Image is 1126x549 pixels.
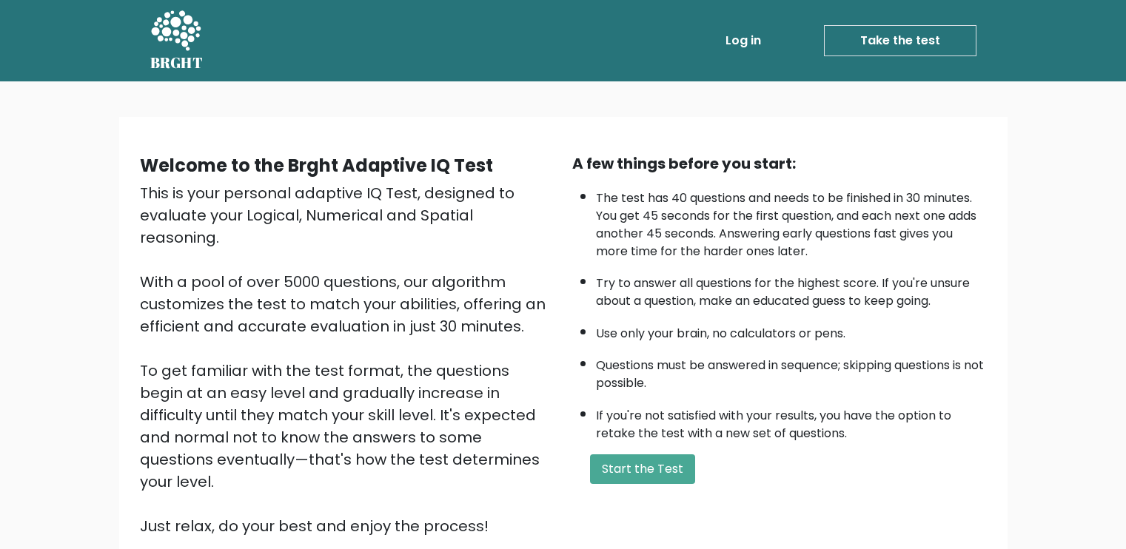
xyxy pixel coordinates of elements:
[596,182,987,260] li: The test has 40 questions and needs to be finished in 30 minutes. You get 45 seconds for the firs...
[720,26,767,55] a: Log in
[140,153,493,178] b: Welcome to the Brght Adaptive IQ Test
[572,152,987,175] div: A few things before you start:
[824,25,976,56] a: Take the test
[150,54,204,72] h5: BRGHT
[150,6,204,75] a: BRGHT
[140,182,554,537] div: This is your personal adaptive IQ Test, designed to evaluate your Logical, Numerical and Spatial ...
[596,317,987,343] li: Use only your brain, no calculators or pens.
[596,267,987,310] li: Try to answer all questions for the highest score. If you're unsure about a question, make an edu...
[596,349,987,392] li: Questions must be answered in sequence; skipping questions is not possible.
[590,454,695,484] button: Start the Test
[596,400,987,442] li: If you're not satisfied with your results, you have the option to retake the test with a new set ...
